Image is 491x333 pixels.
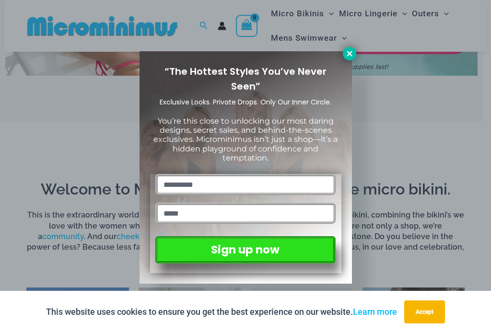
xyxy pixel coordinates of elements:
[46,305,397,319] p: This website uses cookies to ensure you get the best experience on our website.
[343,47,356,60] button: Close
[404,300,445,323] button: Accept
[164,65,327,93] span: “The Hottest Styles You’ve Never Seen”
[155,236,335,264] button: Sign up now
[153,116,338,162] span: You’re this close to unlocking our most daring designs, secret sales, and behind-the-scenes exclu...
[353,307,397,317] a: Learn more
[160,97,331,107] span: Exclusive Looks. Private Drops. Only Our Inner Circle.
